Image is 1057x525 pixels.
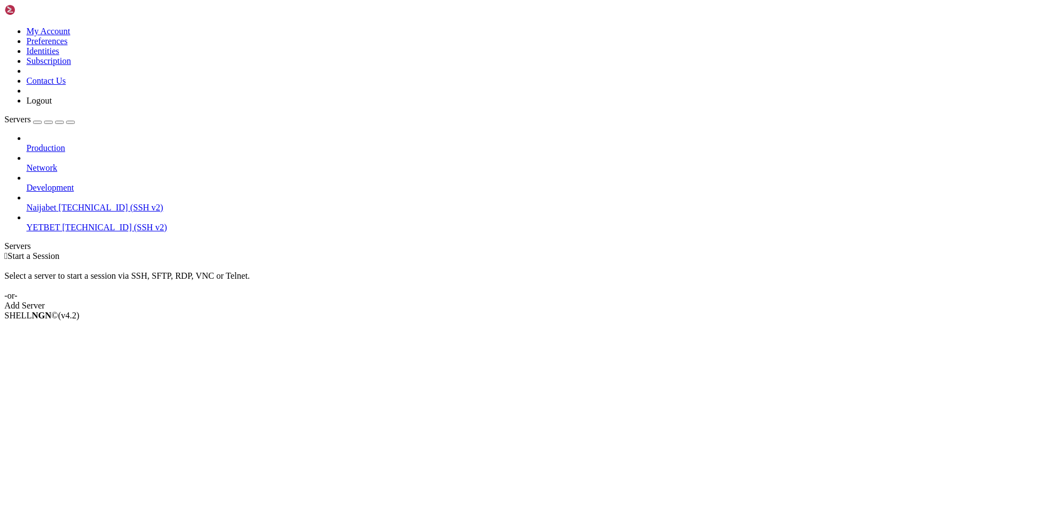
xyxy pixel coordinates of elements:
li: Naijabet [TECHNICAL_ID] (SSH v2) [26,193,1053,213]
span:  [4,251,8,261]
span: Production [26,143,65,153]
img: Shellngn [4,4,68,15]
a: Logout [26,96,52,105]
a: My Account [26,26,70,36]
div: Select a server to start a session via SSH, SFTP, RDP, VNC or Telnet. -or- [4,261,1053,301]
a: Preferences [26,36,68,46]
a: YETBET [TECHNICAL_ID] (SSH v2) [26,223,1053,232]
span: YETBET [26,223,60,232]
span: [TECHNICAL_ID] (SSH v2) [62,223,167,232]
span: [TECHNICAL_ID] (SSH v2) [58,203,163,212]
a: Development [26,183,1053,193]
div: Servers [4,241,1053,251]
a: Identities [26,46,59,56]
span: 4.2.0 [58,311,80,320]
a: Naijabet [TECHNICAL_ID] (SSH v2) [26,203,1053,213]
span: Development [26,183,74,192]
a: Subscription [26,56,71,66]
span: SHELL © [4,311,79,320]
span: Start a Session [8,251,59,261]
li: YETBET [TECHNICAL_ID] (SSH v2) [26,213,1053,232]
li: Production [26,133,1053,153]
div: Add Server [4,301,1053,311]
b: NGN [32,311,52,320]
li: Network [26,153,1053,173]
span: Servers [4,115,31,124]
span: Naijabet [26,203,56,212]
a: Servers [4,115,75,124]
li: Development [26,173,1053,193]
span: Network [26,163,57,172]
a: Contact Us [26,76,66,85]
a: Network [26,163,1053,173]
a: Production [26,143,1053,153]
